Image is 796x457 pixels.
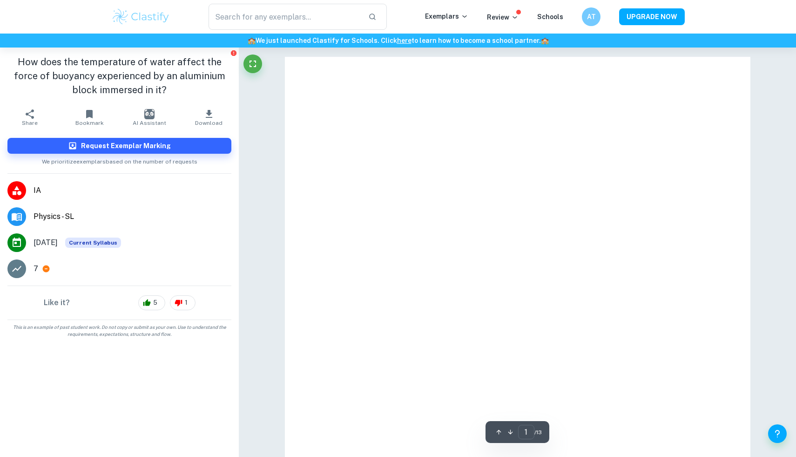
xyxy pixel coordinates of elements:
[111,7,170,26] img: Clastify logo
[537,13,563,20] a: Schools
[541,37,549,44] span: 🏫
[34,237,58,248] span: [DATE]
[582,7,600,26] button: AT
[209,4,361,30] input: Search for any exemplars...
[230,49,237,56] button: Report issue
[133,120,166,126] span: AI Assistant
[4,324,235,338] span: This is an example of past student work. Do not copy or submit as your own. Use to understand the...
[120,104,179,130] button: AI Assistant
[60,104,119,130] button: Bookmark
[2,35,794,46] h6: We just launched Clastify for Schools. Click to learn how to become a school partner.
[425,11,468,21] p: Exemplars
[534,428,542,437] span: / 13
[397,37,411,44] a: here
[34,263,38,274] p: 7
[34,185,231,196] span: IA
[42,154,197,166] span: We prioritize exemplars based on the number of requests
[22,120,38,126] span: Share
[148,298,162,307] span: 5
[586,12,597,22] h6: AT
[248,37,256,44] span: 🏫
[65,238,121,248] div: This exemplar is based on the current syllabus. Feel free to refer to it for inspiration/ideas wh...
[7,138,231,154] button: Request Exemplar Marking
[144,109,155,119] img: AI Assistant
[7,55,231,97] h1: How does the temperature of water affect the force of buoyancy experienced by an aluminium block ...
[65,238,121,248] span: Current Syllabus
[170,295,196,310] div: 1
[180,298,193,307] span: 1
[619,8,685,25] button: UPGRADE NOW
[75,120,104,126] span: Bookmark
[34,211,231,222] span: Physics - SL
[487,12,519,22] p: Review
[768,424,787,443] button: Help and Feedback
[179,104,239,130] button: Download
[44,297,70,308] h6: Like it?
[195,120,223,126] span: Download
[243,55,262,73] button: Fullscreen
[81,141,171,151] h6: Request Exemplar Marking
[138,295,165,310] div: 5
